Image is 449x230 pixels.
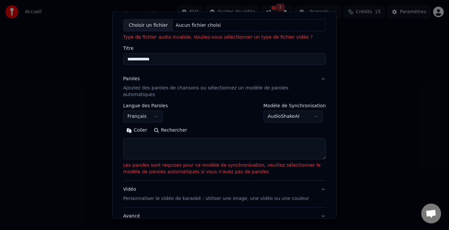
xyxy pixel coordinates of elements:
div: Choisir un fichier [123,19,173,31]
p: Personnaliser le vidéo de karaoké : utiliser une image, une vidéo ou une couleur [123,196,309,202]
button: Rechercher [151,125,190,136]
p: Type de fichier audio invalide. Vouliez-vous sélectionner un type de fichier vidéo ? [123,34,326,41]
div: Vidéo [123,186,309,202]
label: Vidéo [157,8,170,12]
label: Titre [123,46,326,51]
button: VidéoPersonnaliser le vidéo de karaoké : utiliser une image, une vidéo ou une couleur [123,181,326,208]
label: Modèle de Synchronisation [263,104,326,108]
label: Langue des Paroles [123,104,168,108]
p: Les paroles sont requises pour ce modèle de synchronisation, veuillez sélectionner le modèle de p... [123,162,326,176]
div: ParolesAjoutez des paroles de chansons ou sélectionnez un modèle de paroles automatiques [123,104,326,181]
div: Aucun fichier choisi [173,22,224,29]
button: Avancé [123,208,326,225]
p: Ajoutez des paroles de chansons ou sélectionnez un modèle de paroles automatiques [123,85,315,98]
button: ParolesAjoutez des paroles de chansons ou sélectionnez un modèle de paroles automatiques [123,71,326,104]
label: Audio [131,8,144,12]
button: Coller [123,125,151,136]
label: URL [184,8,193,12]
div: Paroles [123,76,140,82]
